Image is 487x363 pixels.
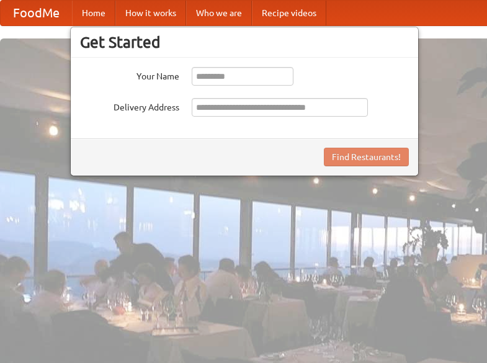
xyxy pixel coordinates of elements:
[252,1,326,25] a: Recipe videos
[186,1,252,25] a: Who we are
[80,33,409,52] h3: Get Started
[80,67,179,83] label: Your Name
[1,1,72,25] a: FoodMe
[324,148,409,166] button: Find Restaurants!
[115,1,186,25] a: How it works
[72,1,115,25] a: Home
[80,98,179,114] label: Delivery Address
